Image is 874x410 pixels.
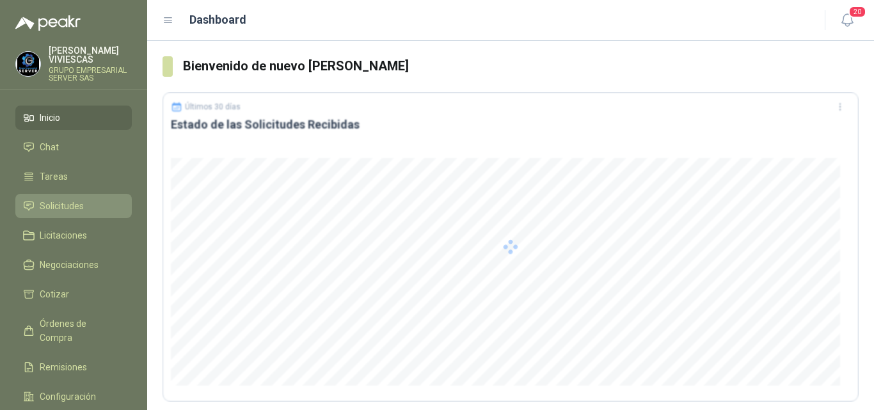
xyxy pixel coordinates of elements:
img: Logo peakr [15,15,81,31]
a: Cotizar [15,282,132,306]
a: Inicio [15,106,132,130]
a: Solicitudes [15,194,132,218]
a: Tareas [15,164,132,189]
span: Órdenes de Compra [40,317,120,345]
span: Negociaciones [40,258,99,272]
span: Configuración [40,390,96,404]
span: 20 [848,6,866,18]
h3: Bienvenido de nuevo [PERSON_NAME] [183,56,859,76]
h1: Dashboard [189,11,246,29]
a: Chat [15,135,132,159]
a: Licitaciones [15,223,132,248]
span: Tareas [40,170,68,184]
span: Inicio [40,111,60,125]
span: Solicitudes [40,199,84,213]
span: Licitaciones [40,228,87,242]
a: Configuración [15,384,132,409]
a: Órdenes de Compra [15,311,132,350]
p: GRUPO EMPRESARIAL SERVER SAS [49,67,132,82]
a: Remisiones [15,355,132,379]
span: Cotizar [40,287,69,301]
img: Company Logo [16,52,40,76]
p: [PERSON_NAME] VIVIESCAS [49,46,132,64]
a: Negociaciones [15,253,132,277]
span: Chat [40,140,59,154]
button: 20 [836,9,859,32]
span: Remisiones [40,360,87,374]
